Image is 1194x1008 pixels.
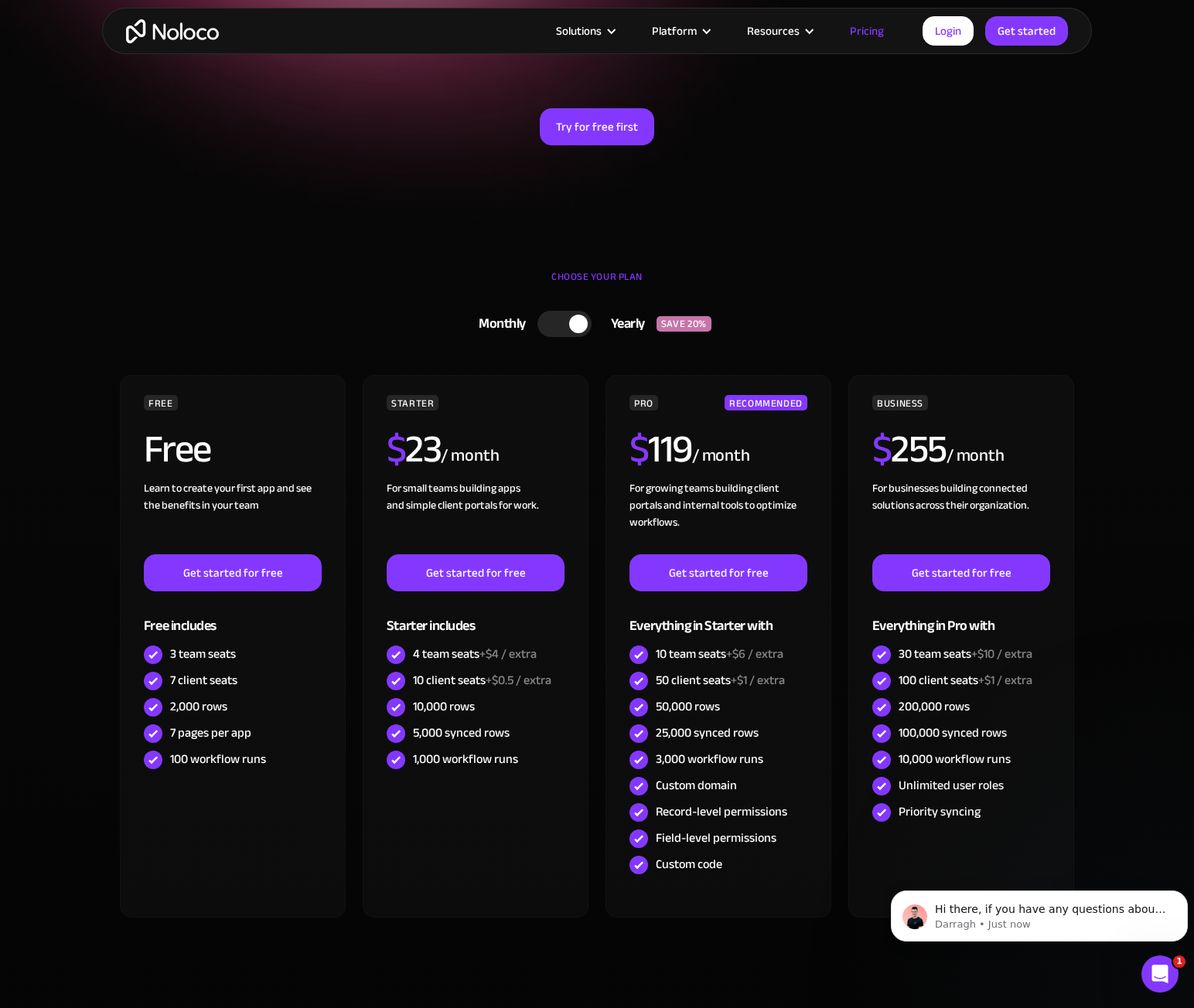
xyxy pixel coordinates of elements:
[413,645,537,662] div: 4 team seats
[656,803,787,820] div: Record-level permissions
[540,108,654,145] a: Try for free first
[387,554,565,591] a: Get started for free
[899,803,981,820] div: Priority syncing
[731,669,785,692] span: +$1 / extra
[692,444,750,468] div: / month
[656,829,776,846] div: Field-level permissions
[872,430,947,468] h2: 255
[872,591,1050,642] div: Everything in Pro with
[413,672,551,689] div: 10 client seats
[1173,955,1185,968] span: 1
[441,444,499,468] div: / month
[899,777,1004,794] div: Unlimited user roles
[170,724,251,741] div: 7 pages per app
[872,554,1050,591] a: Get started for free
[144,430,211,468] h2: Free
[947,444,1005,468] div: / month
[413,698,475,715] div: 10,000 rows
[728,21,831,41] div: Resources
[170,751,266,768] div: 100 workflow runs
[144,395,178,410] div: FREE
[872,413,892,485] span: $
[126,19,219,43] a: home
[387,395,438,410] div: STARTER
[656,724,759,741] div: 25,000 synced rows
[656,645,783,662] div: 10 team seats
[831,21,903,41] a: Pricing
[556,21,602,41] div: Solutions
[629,591,807,642] div: Everything in Starter with
[656,856,722,873] div: Custom code
[144,554,322,591] a: Get started for free
[899,672,1032,689] div: 100 client seats
[387,430,442,468] h2: 23
[537,21,633,41] div: Solutions
[170,698,227,715] div: 2,000 rows
[387,480,565,554] div: For small teams building apps and simple client portals for work. ‍
[486,669,551,692] span: +$0.5 / extra
[629,413,649,485] span: $
[413,724,510,741] div: 5,000 synced rows
[633,21,728,41] div: Platform
[656,751,763,768] div: 3,000 workflow runs
[872,395,928,410] div: BUSINESS
[726,642,783,666] span: +$6 / extra
[144,480,322,554] div: Learn to create your first app and see the benefits in your team ‍
[747,21,800,41] div: Resources
[899,645,1032,662] div: 30 team seats
[629,480,807,554] div: For growing teams building client portals and internal tools to optimize workflows.
[170,672,237,689] div: 7 client seats
[592,312,657,335] div: Yearly
[899,698,970,715] div: 200,000 rows
[872,480,1050,554] div: For businesses building connected solutions across their organization. ‍
[656,672,785,689] div: 50 client seats
[1141,955,1179,993] iframe: Intercom live chat
[413,751,518,768] div: 1,000 workflow runs
[656,698,720,715] div: 50,000 rows
[479,642,537,666] span: +$4 / extra
[387,413,406,485] span: $
[978,669,1032,692] span: +$1 / extra
[656,777,737,794] div: Custom domain
[985,16,1068,46] a: Get started
[459,312,537,335] div: Monthly
[899,724,1007,741] div: 100,000 synced rows
[629,554,807,591] a: Get started for free
[629,430,692,468] h2: 119
[118,265,1076,304] div: CHOOSE YOUR PLAN
[923,16,974,46] a: Login
[170,645,236,662] div: 3 team seats
[885,858,1194,966] iframe: Intercom notifications message
[971,642,1032,666] span: +$10 / extra
[629,395,658,410] div: PRO
[899,751,1011,768] div: 10,000 workflow runs
[652,21,697,41] div: Platform
[144,591,322,642] div: Free includes
[657,316,711,332] div: SAVE 20%
[387,591,565,642] div: Starter includes
[725,395,807,410] div: RECOMMENDED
